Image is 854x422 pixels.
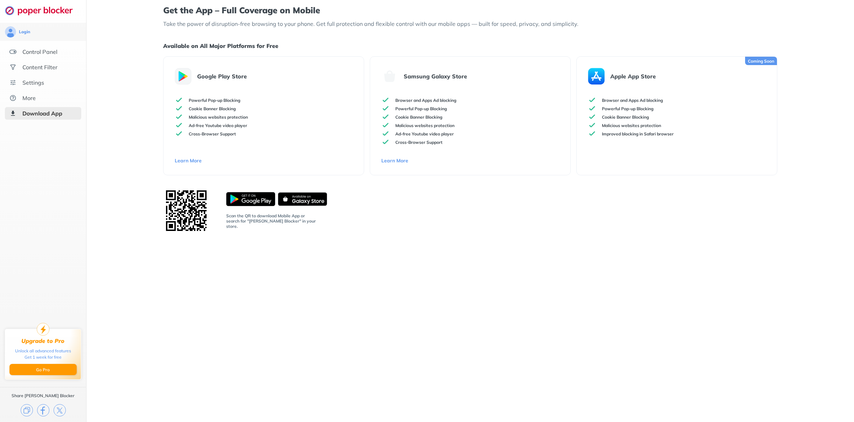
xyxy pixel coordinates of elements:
a: Learn More [175,157,353,164]
p: Malicious websites protection [189,114,248,120]
img: galaxy-store-badge.svg [278,192,327,206]
img: android-store-badge.svg [226,192,275,206]
div: Get 1 week for free [25,354,62,360]
img: check-green.svg [175,113,183,121]
img: copy.svg [21,404,33,416]
img: check-green.svg [381,96,390,104]
p: Google Play Store [197,73,247,80]
div: Upgrade to Pro [22,338,65,344]
img: QR Code [163,188,209,234]
p: Cookie Banner Blocking [602,114,649,120]
img: android-store.svg [175,68,192,85]
p: Browser and Apps Ad blocking [602,98,663,103]
img: check-green.svg [175,104,183,113]
div: More [22,94,36,101]
h1: Available on All Major Platforms for Free [163,41,777,50]
p: Samsung Galaxy Store [404,73,467,80]
div: Share [PERSON_NAME] Blocker [12,393,75,399]
img: logo-webpage.svg [5,6,80,15]
p: Powerful Pop-up Blocking [189,98,240,103]
a: Learn More [381,157,559,164]
img: check-green.svg [588,96,596,104]
img: about.svg [9,94,16,101]
img: facebook.svg [37,404,49,416]
img: check-green.svg [381,121,390,129]
img: avatar.svg [5,26,16,37]
div: Control Panel [22,48,57,55]
div: Login [19,29,30,35]
img: download-app-selected.svg [9,110,16,117]
p: Improved blocking in Safari browser [602,131,674,136]
p: Cookie Banner Blocking [395,114,442,120]
button: Go Pro [9,364,77,375]
img: check-green.svg [175,129,183,138]
p: Ad-free Youtube video player [395,131,454,136]
p: Powerful Pop-up Blocking [602,106,653,111]
p: Cross-Browser Support [189,131,236,136]
p: Ad-free Youtube video player [189,123,247,128]
img: check-green.svg [381,129,390,138]
img: social.svg [9,64,16,71]
div: Unlock all advanced features [15,348,71,354]
img: check-green.svg [175,121,183,129]
div: Settings [22,79,44,86]
h1: Get the App – Full Coverage on Mobile [163,6,777,15]
img: upgrade-to-pro.svg [37,323,49,336]
img: settings.svg [9,79,16,86]
img: check-green.svg [175,96,183,104]
img: galaxy-store.svg [381,68,398,85]
img: check-green.svg [588,113,596,121]
p: Apple App Store [610,73,656,80]
p: Browser and Apps Ad blocking [395,98,456,103]
p: Take the power of disruption-free browsing to your phone. Get full protection and flexible contro... [163,20,777,27]
img: x.svg [54,404,66,416]
p: Cross-Browser Support [395,140,443,145]
img: check-green.svg [381,138,390,146]
img: check-green.svg [588,129,596,138]
div: Content Filter [22,64,57,71]
img: check-green.svg [381,113,390,121]
div: Download App [22,110,62,117]
div: Coming Soon [745,57,777,65]
p: Scan the QR to download Mobile App or search for "[PERSON_NAME] Blocker" in your store. [226,213,317,229]
img: features.svg [9,48,16,55]
p: Malicious websites protection [602,123,661,128]
p: Malicious websites protection [395,123,454,128]
img: check-green.svg [381,104,390,113]
img: apple-store.svg [588,68,605,85]
p: Powerful Pop-up Blocking [395,106,447,111]
p: Cookie Banner Blocking [189,106,236,111]
img: check-green.svg [588,121,596,129]
img: check-green.svg [588,104,596,113]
